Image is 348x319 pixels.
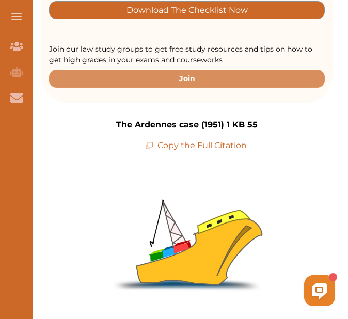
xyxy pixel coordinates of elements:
p: The Ardennes case (1951) 1 KB 55 [116,119,258,131]
p: Copy the Full Citation [145,139,247,152]
button: [object Object] [49,1,325,19]
p: Join our law study groups to get free study resources and tips on how to get high grades in your ... [49,44,325,66]
p: Download The Checklist Now [126,4,248,16]
img: cargo-ship-152745_640-1-300x179.png [109,199,264,292]
button: Join [49,70,325,88]
iframe: HelpCrunch [100,273,338,309]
